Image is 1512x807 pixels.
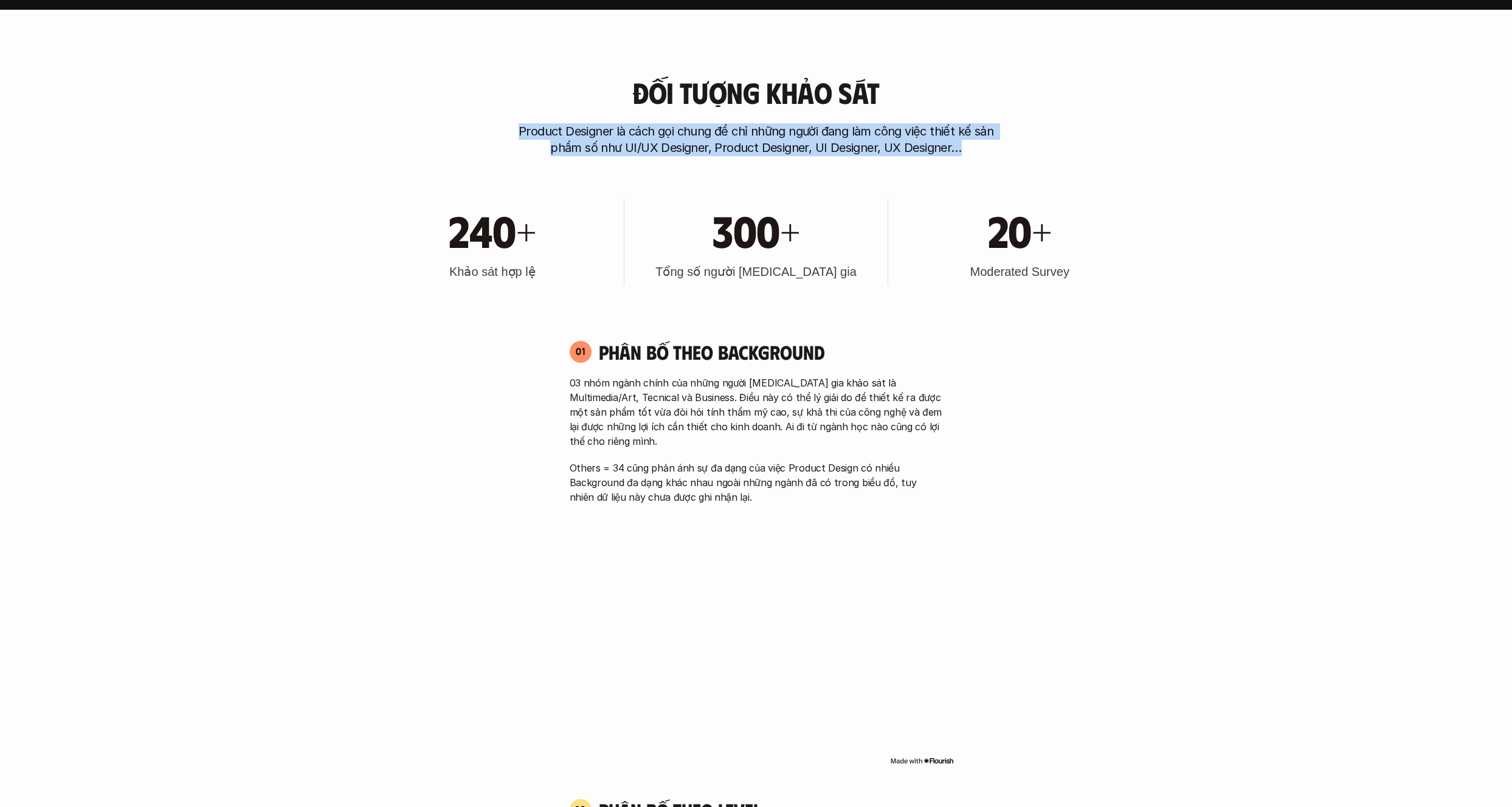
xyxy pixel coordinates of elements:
h3: Đối tượng khảo sát [632,77,879,109]
p: Product Designer là cách gọi chung để chỉ những người đang làm công việc thiết kế sản phẩm số như... [513,123,999,156]
h3: Khảo sát hợp lệ [449,263,536,280]
h1: 300+ [713,204,799,256]
h4: Phân bố theo background [599,340,943,363]
h1: 20+ [988,204,1052,256]
img: Made with Flourish [890,756,954,766]
iframe: Interactive or visual content [559,523,954,754]
p: 03 nhóm ngành chính của những người [MEDICAL_DATA] gia khảo sát là Multimedia/Art, Tecnical và Bu... [570,376,943,448]
h3: Moderated Survey [970,263,1069,280]
h3: Tổng số người [MEDICAL_DATA] gia [655,263,857,280]
p: Others = 34 cũng phản ánh sự đa dạng của việc Product Design có nhiều Background đa dạng khác nha... [570,461,943,504]
p: 01 [576,346,585,356]
h1: 240+ [449,204,536,256]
